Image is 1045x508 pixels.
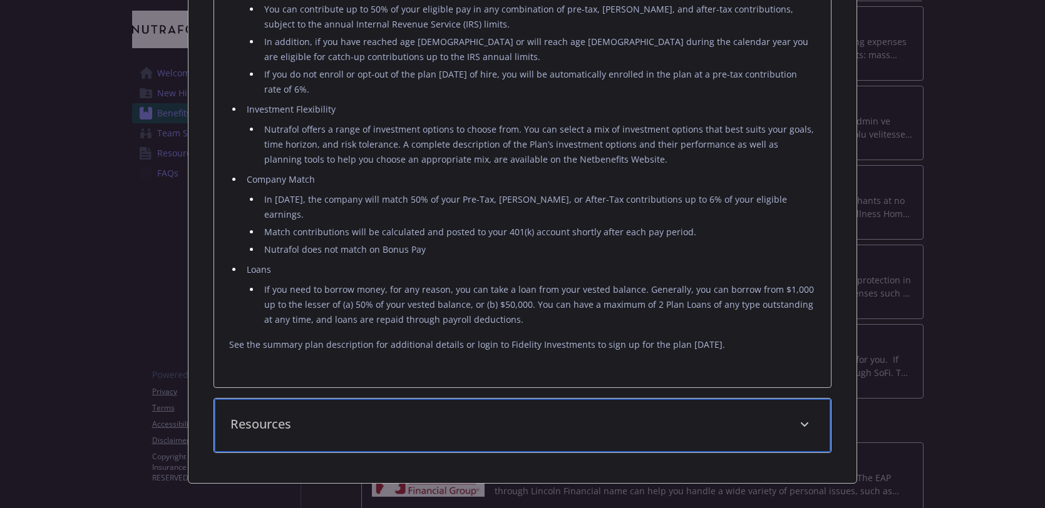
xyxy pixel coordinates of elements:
[260,122,815,167] li: Nutrafol offers a range of investment options to choose from. You can select a mix of investment ...
[260,34,815,64] li: In addition, if you have reached age [DEMOGRAPHIC_DATA] or will reach age [DEMOGRAPHIC_DATA] duri...
[260,242,815,257] li: Nutrafol does not match on Bonus Pay
[260,282,815,327] li: If you need to borrow money, for any reason, you can take a loan from your vested balance. Genera...
[229,337,815,352] p: See the summary plan description for additional details or login to Fidelity Investments to sign ...
[260,192,815,222] li: In [DATE], the company will match 50% of your Pre-Tax, [PERSON_NAME], or After-Tax contributions ...
[260,67,815,97] li: If you do not enroll or opt-out of the plan [DATE] of hire, you will be automatically enrolled in...
[214,399,830,452] div: Resources
[260,2,815,32] li: You can contribute up to 50% of your eligible pay in any combination of pre-tax, [PERSON_NAME], a...
[230,415,784,434] p: Resources
[243,102,815,167] li: Investment Flexibility
[260,225,815,240] li: Match contributions will be calculated and posted to your 401(k) account shortly after each pay p...
[243,172,815,257] li: Company Match
[243,262,815,327] li: Loans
